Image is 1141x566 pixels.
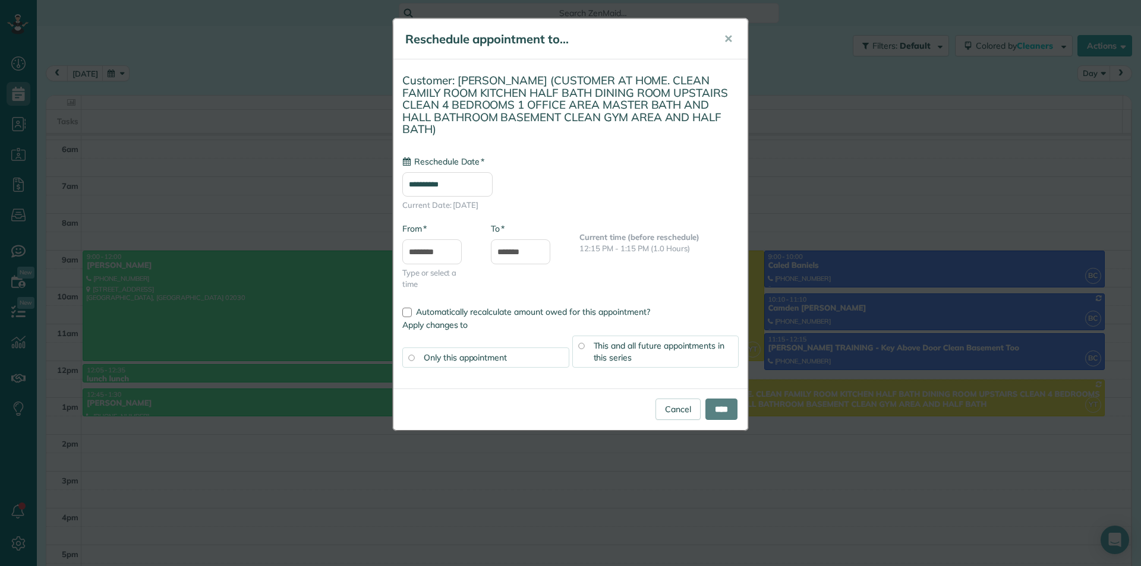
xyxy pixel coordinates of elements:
input: This and all future appointments in this series [578,343,584,349]
p: 12:15 PM - 1:15 PM (1.0 Hours) [579,243,739,254]
span: Current Date: [DATE] [402,200,739,211]
input: Only this appointment [408,355,414,361]
span: Only this appointment [424,352,507,363]
span: This and all future appointments in this series [594,340,725,363]
span: ✕ [724,32,733,46]
h5: Reschedule appointment to... [405,31,707,48]
span: Type or select a time [402,267,473,290]
label: To [491,223,505,235]
label: Apply changes to [402,319,739,331]
label: From [402,223,427,235]
a: Cancel [655,399,701,420]
b: Current time (before reschedule) [579,232,699,242]
label: Reschedule Date [402,156,484,167]
span: Automatically recalculate amount owed for this appointment? [416,306,650,317]
h4: Customer: [PERSON_NAME] (CUSTOMER AT HOME. CLEAN FAMILY ROOM KITCHEN HALF BATH DINING ROOM UPSTAI... [402,74,739,135]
